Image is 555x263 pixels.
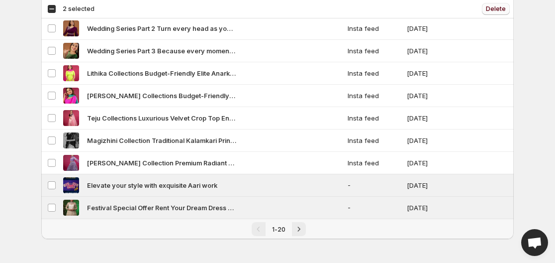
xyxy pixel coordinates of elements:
[404,174,468,197] td: [DATE]
[404,152,468,174] td: [DATE]
[63,43,79,59] img: Wedding Series Part 3 Because every moment deserves a statement look Celebrate your special event...
[348,46,401,56] span: Insta feed
[87,68,236,78] span: Lithika Collections Budget-Friendly Elite Anarkali Collection Soft Crepe Anarkali with Contrast B...
[482,3,510,15] button: Delete
[87,46,236,56] span: Wedding Series Part 3 Because every moment deserves a statement look Celebrate your special event...
[87,158,236,168] span: [PERSON_NAME] Collection Premium Radiant Mirror Sequin Crop Top Ensemble Crop Top with Heavy Sequ...
[404,62,468,85] td: [DATE]
[348,203,401,213] span: -
[348,68,401,78] span: Insta feed
[87,203,236,213] span: Festival Special Offer Rent Your Dream Dress Starting at Get Ready to Dazzle at Every Occasion Ex...
[87,135,236,145] span: Magizhini Collection Traditional Kalamkari Print with Long Border Collections Customizable as Leh...
[87,91,236,101] span: [PERSON_NAME] Collections Budget-Friendly Elite Anarkali Collection Soft Crepe Anarkali with Cont...
[63,5,94,13] span: 2 selected
[404,130,468,152] td: [DATE]
[486,5,506,13] span: Delete
[87,113,236,123] span: Teju Collections Luxurious Velvet Crop Top Ensemble Velvet Crop Top with V-Neck Embellished in Se...
[521,229,548,256] a: Open chat
[63,177,79,193] img: Elevate your style with exquisite Aari work
[87,23,236,33] span: Wedding Series Part 2 Turn every head as you walk in grace Our latest drop of flowy Anarkalis and...
[87,180,217,190] span: Elevate your style with exquisite Aari work
[272,226,285,233] span: 1-20
[292,222,306,236] button: Next
[348,158,401,168] span: Insta feed
[63,88,79,104] img: Nikitha Collections Budget-Friendly Elite Anarkali Collection Soft Crepe Anarkali with Contrast B...
[404,85,468,107] td: [DATE]
[63,65,79,81] img: Lithika Collections Budget-Friendly Elite Anarkali Collection Soft Crepe Anarkali with Contrast B...
[63,200,79,216] img: Festival Special Offer Rent Your Dream Dress Starting at Get Ready to Dazzle at Every Occasion Ex...
[348,23,401,33] span: Insta feed
[63,155,79,171] img: Geetanjali Collection Premium Radiant Mirror Sequin Crop Top Ensemble Crop Top with Heavy Sequin ...
[404,197,468,219] td: [DATE]
[63,20,79,36] img: Wedding Series Part 2 Turn every head as you walk in grace Our latest drop of flowy Anarkalis and...
[348,180,401,190] span: -
[348,113,401,123] span: Insta feed
[348,91,401,101] span: Insta feed
[348,135,401,145] span: Insta feed
[404,17,468,40] td: [DATE]
[63,110,79,126] img: Teju Collections Luxurious Velvet Crop Top Ensemble Velvet Crop Top with V-Neck Embellished in Se...
[41,219,514,239] nav: Pagination
[63,132,79,148] img: Magizhini Collection Traditional Kalamkari Print with Long Border Collections Customizable as Leh...
[404,40,468,62] td: [DATE]
[404,107,468,130] td: [DATE]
